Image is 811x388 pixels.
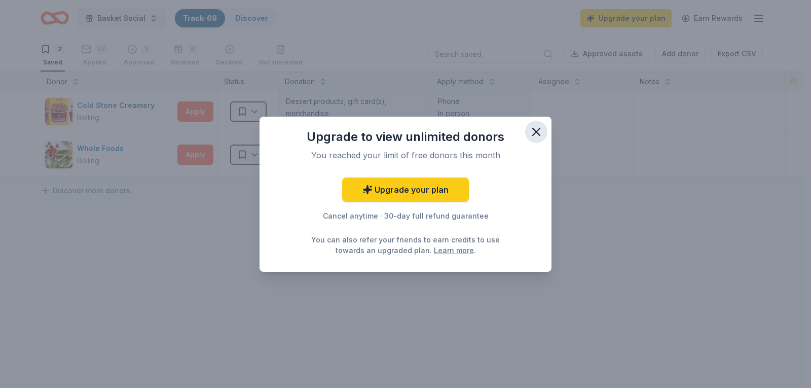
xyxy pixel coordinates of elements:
a: Learn more [434,245,474,256]
div: Upgrade to view unlimited donors [280,129,531,145]
div: You can also refer your friends to earn credits to use towards an upgraded plan. . [308,234,503,256]
div: Cancel anytime · 30-day full refund guarantee [280,210,531,222]
a: Upgrade your plan [342,178,469,202]
div: You reached your limit of free donors this month [292,149,519,161]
